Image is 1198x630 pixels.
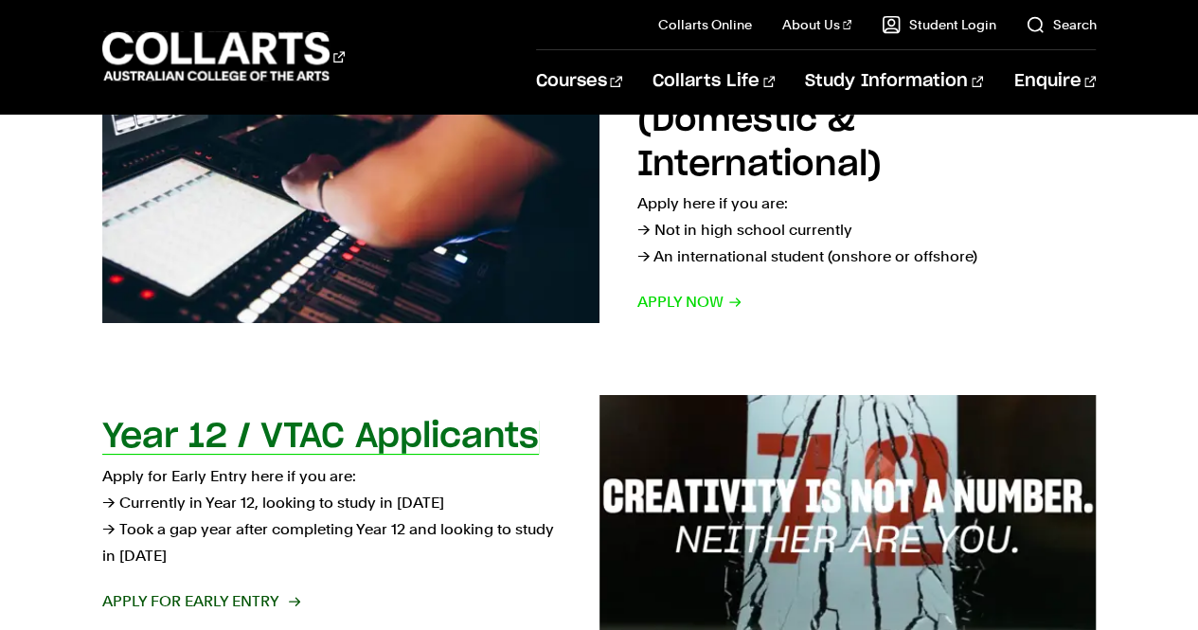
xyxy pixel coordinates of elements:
p: Apply here if you are: → Not in high school currently → An international student (onshore or offs... [637,190,1097,270]
a: Search [1026,15,1096,34]
h2: Year 12 / VTAC Applicants [102,420,539,454]
span: Apply for Early Entry [102,588,298,615]
a: Student Login [882,15,995,34]
a: Collarts Online [658,15,752,34]
a: Direct Applicants (Domestic & International) Apply here if you are:→ Not in high school currently... [102,54,1097,334]
span: Apply now [637,289,742,315]
h2: Direct Applicants (Domestic & International) [637,59,935,182]
a: Enquire [1013,50,1096,113]
div: Go to homepage [102,29,345,83]
a: Collarts Life [653,50,775,113]
a: About Us [782,15,852,34]
p: Apply for Early Entry here if you are: → Currently in Year 12, looking to study in [DATE] → Took ... [102,463,562,569]
a: Study Information [805,50,983,113]
a: Courses [536,50,622,113]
